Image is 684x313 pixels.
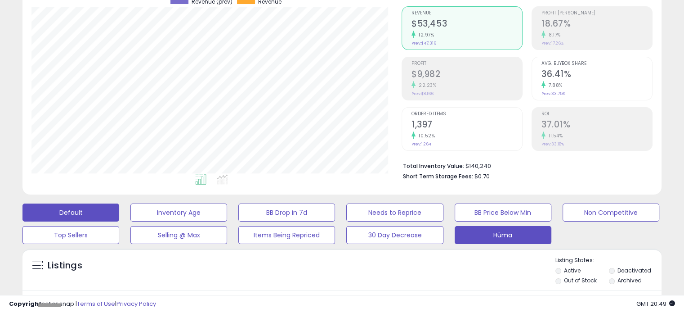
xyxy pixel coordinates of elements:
[411,91,434,96] small: Prev: $8,166
[617,277,641,284] label: Archived
[455,204,551,222] button: BB Price Below Min
[416,132,435,139] small: 10.52%
[22,204,119,222] button: Default
[563,204,659,222] button: Non Competitive
[541,91,565,96] small: Prev: 33.75%
[403,172,473,180] b: Short Term Storage Fees:
[617,267,651,274] label: Deactivated
[411,18,522,31] h2: $53,453
[130,226,227,244] button: Selling @ Max
[411,112,522,117] span: Ordered Items
[411,141,431,147] small: Prev: 1,264
[346,226,443,244] button: 30 Day Decrease
[541,141,564,147] small: Prev: 33.18%
[9,300,156,308] div: seller snap | |
[564,277,597,284] label: Out of Stock
[541,119,652,132] h2: 37.01%
[238,226,335,244] button: Items Being Repriced
[564,267,581,274] label: Active
[636,299,675,308] span: 2025-08-14 20:49 GMT
[403,162,464,170] b: Total Inventory Value:
[238,204,335,222] button: BB Drop in 7d
[545,32,561,38] small: 8.17%
[346,204,443,222] button: Needs to Reprice
[541,112,652,117] span: ROI
[411,41,436,46] small: Prev: $47,316
[22,226,119,244] button: Top Sellers
[555,256,662,265] p: Listing States:
[403,160,646,171] li: $140,240
[48,259,82,272] h5: Listings
[130,204,227,222] button: Inventory Age
[411,11,522,16] span: Revenue
[411,69,522,81] h2: $9,982
[9,299,42,308] strong: Copyright
[411,119,522,132] h2: 1,397
[416,82,436,89] small: 22.23%
[541,11,652,16] span: Profit [PERSON_NAME]
[116,299,156,308] a: Privacy Policy
[411,61,522,66] span: Profit
[541,61,652,66] span: Avg. Buybox Share
[455,226,551,244] button: Hüma
[474,172,490,181] span: $0.70
[545,132,563,139] small: 11.54%
[541,69,652,81] h2: 36.41%
[541,18,652,31] h2: 18.67%
[545,82,563,89] small: 7.88%
[541,41,563,46] small: Prev: 17.26%
[416,32,434,38] small: 12.97%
